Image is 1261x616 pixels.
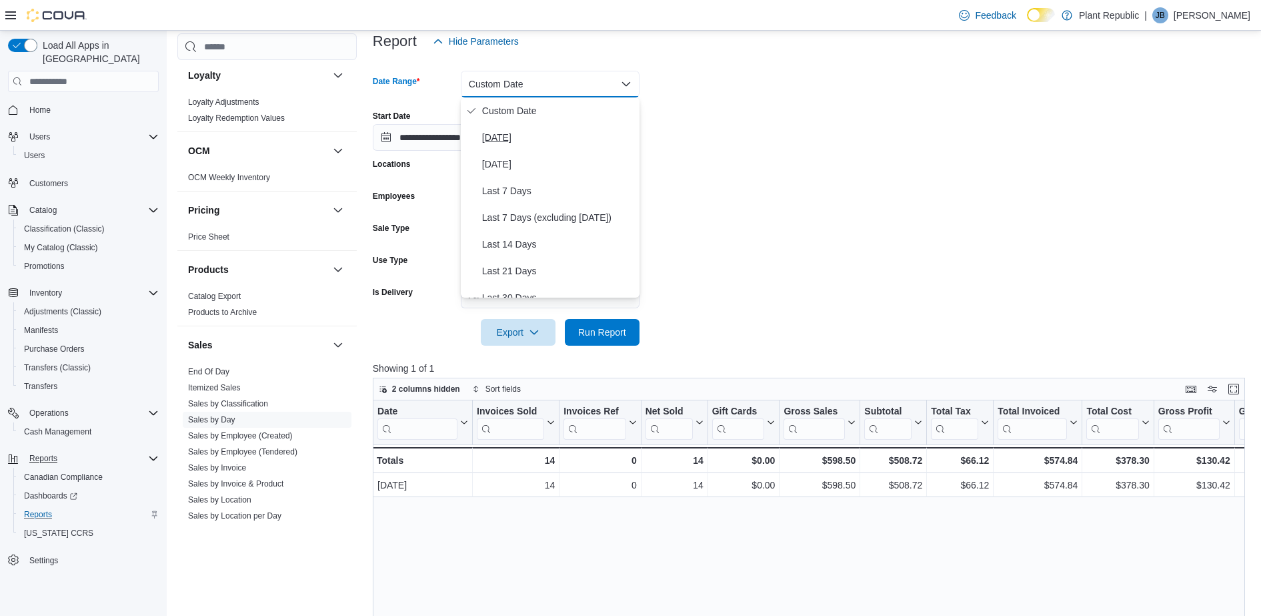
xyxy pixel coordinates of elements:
[645,406,692,418] div: Net Sold
[188,113,285,123] a: Loyalty Redemption Values
[177,94,357,131] div: Loyalty
[563,406,625,440] div: Invoices Ref
[19,304,159,320] span: Adjustments (Classic)
[954,2,1021,29] a: Feedback
[188,232,229,242] span: Price Sheet
[188,308,257,317] a: Products to Archive
[29,408,69,418] span: Operations
[24,285,159,301] span: Inventory
[377,406,457,418] div: Date
[330,143,346,159] button: OCM
[24,450,159,467] span: Reports
[712,406,764,440] div: Gift Card Sales
[784,406,845,418] div: Gross Sales
[784,406,856,440] button: Gross Sales
[998,406,1067,418] div: Total Invoiced
[377,406,457,440] div: Date
[188,446,297,457] span: Sales by Employee (Tendered)
[931,406,978,418] div: Total Tax
[482,290,634,306] span: Last 30 Days
[3,127,164,146] button: Users
[188,69,221,82] h3: Loyalty
[373,124,501,151] input: Press the down key to open a popover containing a calendar.
[467,381,526,397] button: Sort fields
[1086,477,1149,493] div: $378.30
[13,146,164,165] button: Users
[177,229,357,250] div: Pricing
[19,360,159,376] span: Transfers (Classic)
[188,479,283,489] span: Sales by Invoice & Product
[565,319,640,346] button: Run Report
[998,406,1067,440] div: Total Invoiced
[477,406,555,440] button: Invoices Sold
[3,201,164,220] button: Catalog
[373,223,409,234] label: Sale Type
[24,261,65,272] span: Promotions
[1152,7,1168,23] div: Justin Berg
[188,338,213,352] h3: Sales
[13,505,164,524] button: Reports
[3,551,164,570] button: Settings
[188,263,229,276] h3: Products
[29,178,68,189] span: Customers
[427,28,524,55] button: Hide Parameters
[3,173,164,192] button: Customers
[373,76,420,87] label: Date Range
[563,406,636,440] button: Invoices Ref
[931,406,978,440] div: Total Tax
[24,450,63,467] button: Reports
[19,525,159,541] span: Washington CCRS
[1027,22,1028,23] span: Dark Mode
[19,147,159,164] span: Users
[13,422,164,441] button: Cash Management
[1086,452,1149,469] div: $378.30
[188,414,235,425] span: Sales by Day
[19,240,103,256] a: My Catalog (Classic)
[1158,477,1230,493] div: $130.42
[13,220,164,238] button: Classification (Classic)
[188,338,327,352] button: Sales
[19,221,159,237] span: Classification (Classic)
[24,242,98,253] span: My Catalog (Classic)
[29,555,58,566] span: Settings
[373,111,411,121] label: Start Date
[931,477,989,493] div: $66.12
[8,95,159,605] nav: Complex example
[188,291,241,302] span: Catalog Export
[188,367,229,376] a: End Of Day
[188,382,241,393] span: Itemized Sales
[373,381,465,397] button: 2 columns hidden
[19,322,159,338] span: Manifests
[24,528,93,539] span: [US_STATE] CCRS
[1204,381,1220,397] button: Display options
[188,97,259,107] a: Loyalty Adjustments
[998,406,1078,440] button: Total Invoiced
[188,463,246,473] span: Sales by Invoice
[188,383,241,392] a: Itemized Sales
[188,430,293,441] span: Sales by Employee (Created)
[19,424,159,440] span: Cash Management
[24,306,101,317] span: Adjustments (Classic)
[19,147,50,164] a: Users
[864,452,922,469] div: $508.72
[449,35,519,48] span: Hide Parameters
[482,129,634,145] span: [DATE]
[373,191,415,202] label: Employees
[1144,7,1147,23] p: |
[13,358,164,377] button: Transfers (Classic)
[1086,406,1149,440] button: Total Cost
[1086,406,1138,418] div: Total Cost
[13,377,164,396] button: Transfers
[24,362,91,373] span: Transfers (Classic)
[1183,381,1199,397] button: Keyboard shortcuts
[373,287,413,298] label: Is Delivery
[24,150,45,161] span: Users
[477,452,555,469] div: 14
[477,406,544,418] div: Invoices Sold
[13,524,164,543] button: [US_STATE] CCRS
[712,477,776,493] div: $0.00
[19,378,159,394] span: Transfers
[24,553,63,569] a: Settings
[477,406,544,440] div: Invoices Sold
